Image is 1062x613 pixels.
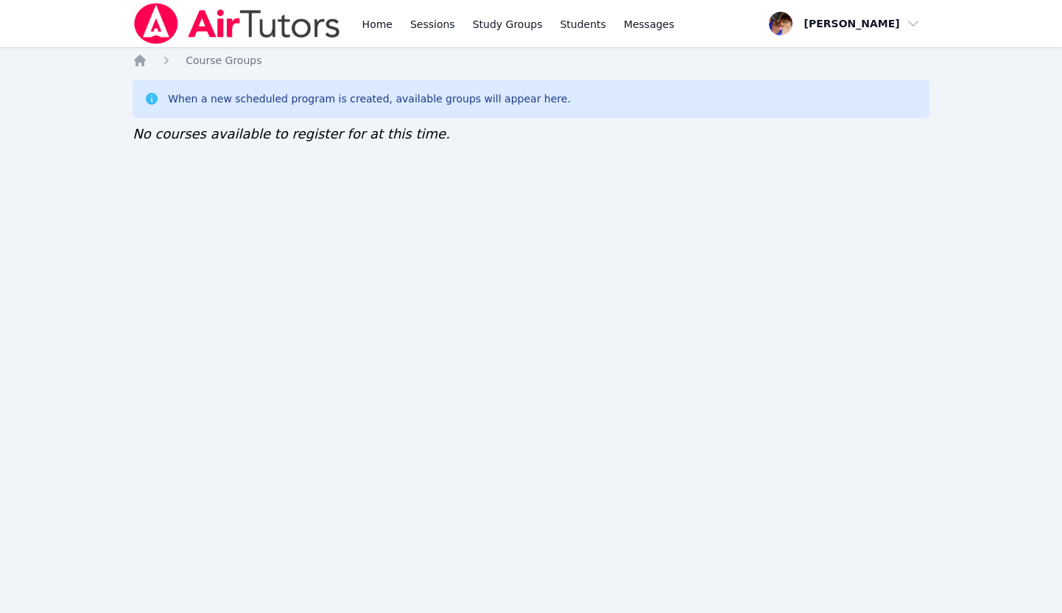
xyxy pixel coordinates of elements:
a: Course Groups [186,53,261,68]
nav: Breadcrumb [133,53,929,68]
span: Messages [624,17,675,32]
img: Air Tutors [133,3,341,44]
div: When a new scheduled program is created, available groups will appear here. [168,91,571,106]
span: No courses available to register for at this time. [133,126,450,141]
span: Course Groups [186,55,261,66]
